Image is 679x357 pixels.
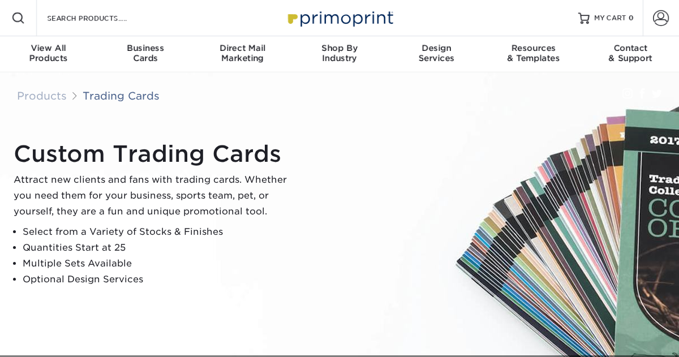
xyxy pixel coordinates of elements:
[388,36,485,72] a: DesignServices
[97,36,194,72] a: BusinessCards
[23,224,296,240] li: Select from a Variety of Stocks & Finishes
[14,140,296,167] h1: Custom Trading Cards
[582,43,679,53] span: Contact
[629,14,634,22] span: 0
[46,11,156,25] input: SEARCH PRODUCTS.....
[23,240,296,256] li: Quantities Start at 25
[194,43,291,63] div: Marketing
[97,43,194,63] div: Cards
[582,43,679,63] div: & Support
[291,43,388,63] div: Industry
[194,43,291,53] span: Direct Mail
[485,43,582,63] div: & Templates
[485,36,582,72] a: Resources& Templates
[388,43,485,53] span: Design
[23,256,296,272] li: Multiple Sets Available
[291,43,388,53] span: Shop By
[388,43,485,63] div: Services
[582,36,679,72] a: Contact& Support
[283,6,396,30] img: Primoprint
[23,272,296,287] li: Optional Design Services
[83,89,160,102] a: Trading Cards
[17,89,67,102] a: Products
[594,14,626,23] span: MY CART
[485,43,582,53] span: Resources
[14,172,296,220] p: Attract new clients and fans with trading cards. Whether you need them for your business, sports ...
[194,36,291,72] a: Direct MailMarketing
[291,36,388,72] a: Shop ByIndustry
[97,43,194,53] span: Business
